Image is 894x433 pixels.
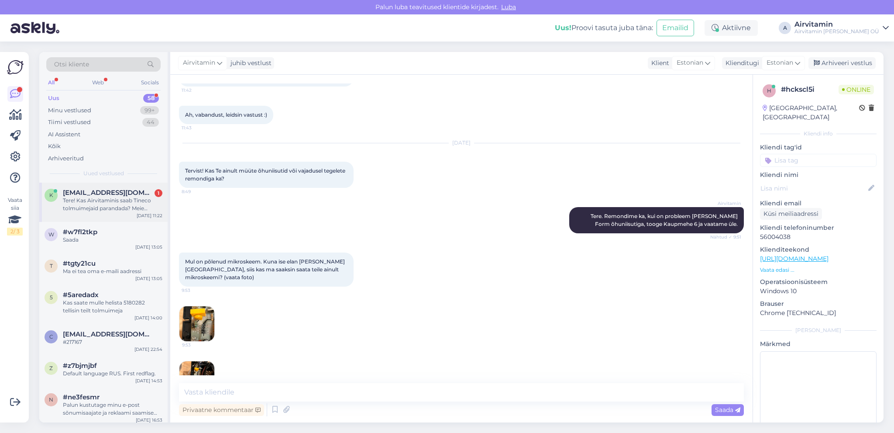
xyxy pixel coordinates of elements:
[179,404,264,416] div: Privaatne kommentaar
[63,236,162,244] div: Saada
[760,199,877,208] p: Kliendi email
[63,260,96,267] span: #tgty21cu
[677,58,703,68] span: Estonian
[182,287,214,294] span: 9:53
[760,143,877,152] p: Kliendi tag'id
[135,378,162,384] div: [DATE] 14:53
[182,125,214,131] span: 11:43
[760,308,877,318] p: Chrome [TECHNICAL_ID]
[139,77,161,88] div: Socials
[794,28,879,35] div: Airvitamin [PERSON_NAME] OÜ
[182,188,214,195] span: 8:49
[63,330,154,338] span: coolipreyly@hotmail.com
[760,154,877,167] input: Lisa tag
[555,24,571,32] b: Uus!
[134,346,162,353] div: [DATE] 22:54
[760,326,877,334] div: [PERSON_NAME]
[715,406,740,414] span: Saada
[767,87,771,94] span: h
[50,294,53,301] span: 5
[48,94,59,103] div: Uus
[808,57,876,69] div: Arhiveeri vestlus
[50,263,53,269] span: t
[760,287,877,296] p: Windows 10
[140,106,159,115] div: 99+
[722,59,759,68] div: Klienditugi
[48,142,61,151] div: Kõik
[83,170,124,177] span: Uued vestlused
[90,77,106,88] div: Web
[179,361,214,396] img: Attachment
[63,267,162,275] div: Ma ei tea oma e-maili aadressi
[155,189,162,197] div: 1
[143,94,159,103] div: 58
[760,170,877,180] p: Kliendi nimi
[760,255,829,263] a: [URL][DOMAIN_NAME]
[794,21,879,28] div: Airvitamin
[708,234,741,240] span: Nähtud ✓ 9:51
[48,154,84,163] div: Arhiveeritud
[54,60,89,69] span: Otsi kliente
[48,118,91,127] div: Tiimi vestlused
[142,118,159,127] div: 44
[760,245,877,254] p: Klienditeekond
[182,87,214,94] span: 11:42
[182,342,215,348] span: 9:53
[760,208,822,220] div: Küsi meiliaadressi
[185,167,347,182] span: Tervist! Kas Te ainult müüte õhuniisutid või vajadusel tegelete remondiga ka?
[760,184,866,193] input: Lisa nimi
[48,130,80,139] div: AI Assistent
[7,59,24,76] img: Askly Logo
[136,417,162,423] div: [DATE] 16:53
[760,223,877,232] p: Kliendi telefoninumber
[49,333,53,340] span: c
[839,85,874,94] span: Online
[135,244,162,250] div: [DATE] 13:05
[46,77,56,88] div: All
[7,196,23,236] div: Vaata siia
[555,23,653,33] div: Proovi tasuta juba täna:
[185,111,267,118] span: Ah, vabandust, leidsin vastust :)
[760,277,877,287] p: Operatsioonisüsteem
[48,106,91,115] div: Minu vestlused
[49,396,53,403] span: n
[63,299,162,315] div: Kas saate mulle helista 5180282 tellisin teilt tolmuimeja
[760,339,877,349] p: Märkmed
[7,228,23,236] div: 2 / 3
[657,20,694,36] button: Emailid
[49,192,53,198] span: k
[760,266,877,274] p: Vaata edasi ...
[185,258,345,281] span: Mul on põlenud mikroskeem. Kuna ise elan [PERSON_NAME][GEOGRAPHIC_DATA], siis kas ma saaksin saat...
[63,401,162,417] div: Palun kustutage minu e-post sõnumisaajate ja reklaami saamise listist ära. Teeksin seda ise, aga ...
[760,232,877,242] p: 56004038
[779,22,791,34] div: A
[179,306,214,341] img: Attachment
[781,84,839,95] div: # hckscl5i
[499,3,519,11] span: Luba
[708,200,741,207] span: Airvitamin
[63,189,154,197] span: kaie666@gmail.com
[179,139,744,147] div: [DATE]
[705,20,758,36] div: Aktiivne
[134,315,162,321] div: [DATE] 14:00
[63,291,99,299] span: #5aredadx
[227,59,272,68] div: juhib vestlust
[760,299,877,308] p: Brauser
[760,130,877,138] div: Kliendi info
[137,212,162,219] div: [DATE] 11:22
[591,213,739,227] span: Tere. Remondime ka, kui on probleem [PERSON_NAME] Form õhuniisutiga, tooge Kaupmehe 6 ja vaatame ...
[63,393,100,401] span: #ne3fesmr
[63,370,162,378] div: Default language RUS. First redflag.
[767,58,793,68] span: Estonian
[763,104,859,122] div: [GEOGRAPHIC_DATA], [GEOGRAPHIC_DATA]
[49,365,53,371] span: z
[63,197,162,212] div: Tere! Kas Airvitaminis saab Tineco tolmuimejaid parandada? Meie Tineco Floor One S3 jätab töötade...
[63,228,97,236] span: #w7fl2tkp
[63,338,162,346] div: #217167
[648,59,669,68] div: Klient
[48,231,54,238] span: w
[63,362,97,370] span: #z7bjmjbf
[183,58,215,68] span: Airvitamin
[135,275,162,282] div: [DATE] 13:05
[794,21,889,35] a: AirvitaminAirvitamin [PERSON_NAME] OÜ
